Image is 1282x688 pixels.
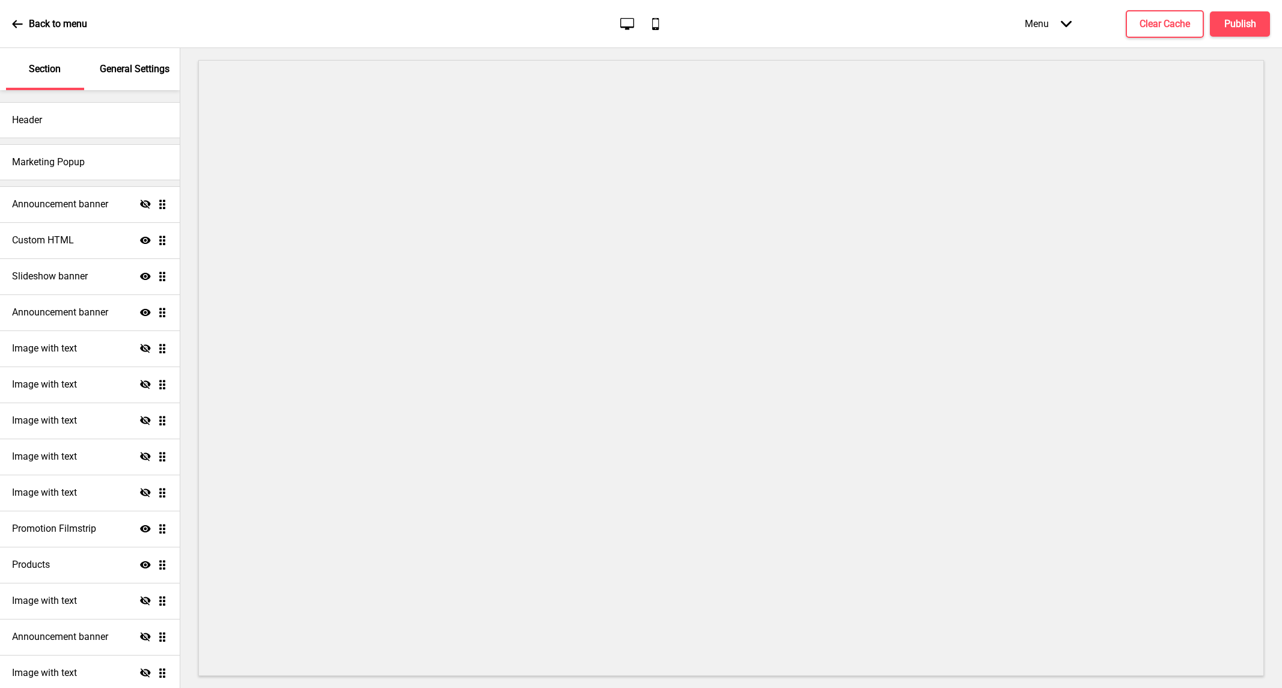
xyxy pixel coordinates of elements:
p: Back to menu [29,17,87,31]
p: General Settings [100,62,169,76]
h4: Products [12,558,50,571]
h4: Announcement banner [12,198,108,211]
button: Clear Cache [1126,10,1204,38]
h4: Image with text [12,666,77,680]
button: Publish [1210,11,1270,37]
h4: Marketing Popup [12,156,85,169]
h4: Promotion Filmstrip [12,522,96,535]
h4: Clear Cache [1140,17,1190,31]
div: Menu [1013,6,1084,41]
h4: Image with text [12,594,77,607]
h4: Image with text [12,378,77,391]
h4: Image with text [12,486,77,499]
p: Section [29,62,61,76]
h4: Image with text [12,342,77,355]
h4: Publish [1224,17,1256,31]
h4: Slideshow banner [12,270,88,283]
h4: Image with text [12,414,77,427]
h4: Custom HTML [12,234,74,247]
h4: Image with text [12,450,77,463]
a: Back to menu [12,8,87,40]
h4: Announcement banner [12,630,108,644]
h4: Announcement banner [12,306,108,319]
h4: Header [12,114,42,127]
